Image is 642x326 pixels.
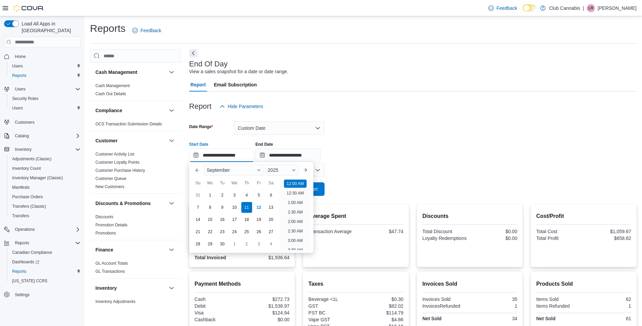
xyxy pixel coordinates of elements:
div: day-13 [266,202,276,213]
a: Customer Loyalty Points [95,160,139,165]
div: Total Cost [536,229,582,234]
div: Button. Open the year selector. 2025 is currently selected. [265,165,298,176]
span: September [207,167,230,173]
h3: Customer [95,137,117,144]
div: day-20 [266,214,276,225]
div: Debit [195,303,241,309]
button: Reports [7,267,83,276]
label: Date Range [189,124,213,129]
div: day-21 [193,226,203,237]
span: Inventory by Product Historical [95,307,151,312]
div: PST BC [308,310,354,315]
a: [US_STATE] CCRS [9,277,50,285]
label: Start Date [189,142,208,147]
span: Customers [15,120,35,125]
span: LR [588,4,593,12]
span: Customers [12,118,81,126]
button: Reports [12,239,32,247]
h2: Products Sold [536,280,631,288]
button: Cash Management [95,69,166,76]
span: Users [9,104,81,112]
strong: Net Sold [536,316,555,321]
button: Discounts & Promotions [168,199,176,207]
span: Feedback [140,27,161,34]
div: Discounts & Promotions [90,213,181,240]
a: Purchase Orders [9,193,46,201]
button: Operations [1,225,83,234]
button: Hide Parameters [217,100,266,113]
div: GST [308,303,354,309]
span: Inventory Count [12,166,41,171]
div: Fr [253,178,264,188]
span: Purchase Orders [9,193,81,201]
div: day-6 [266,190,276,201]
div: $0.30 [357,297,403,302]
span: Adjustments (Classic) [12,156,51,162]
button: Inventory [1,145,83,154]
div: day-8 [205,202,216,213]
span: Inventory Manager (Classic) [12,175,63,181]
div: Finance [90,259,181,278]
li: 1:00 AM [285,199,305,207]
div: day-10 [229,202,240,213]
div: day-2 [217,190,228,201]
a: GL Transactions [95,269,125,274]
button: Next [189,49,197,57]
div: Vape GST [308,317,354,322]
span: Promotions [95,230,116,236]
span: Security Roles [9,95,81,103]
li: 12:30 AM [284,189,307,197]
li: 2:00 AM [285,218,305,226]
button: Customer [168,137,176,145]
nav: Complex example [4,49,81,317]
span: Load All Apps in [GEOGRAPHIC_DATA] [19,20,81,34]
span: Customer Activity List [95,151,134,157]
div: 61 [585,316,631,321]
button: Catalog [12,132,31,140]
div: day-4 [266,239,276,249]
div: day-24 [229,226,240,237]
div: We [229,178,240,188]
div: 35 [471,297,517,302]
a: Discounts [95,215,113,219]
span: Users [9,62,81,70]
button: [US_STATE] CCRS [7,276,83,286]
button: Cash Management [168,68,176,76]
button: Compliance [95,107,166,114]
button: Operations [12,225,38,233]
a: New Customers [95,184,124,189]
button: Users [12,85,28,93]
div: day-25 [241,226,252,237]
div: Button. Open the month selector. September is currently selected. [204,165,264,176]
span: Users [12,63,23,69]
h3: Report [189,102,212,110]
h3: Cash Management [95,69,137,76]
button: Inventory [168,284,176,292]
span: GL Account Totals [95,261,128,266]
div: 1 [471,303,517,309]
button: Open list of options [315,167,320,173]
li: 1:30 AM [285,208,305,216]
div: 1 [585,303,631,309]
div: day-1 [205,190,216,201]
span: Canadian Compliance [9,248,81,257]
span: Transfers [12,213,29,219]
span: Report [191,78,206,91]
h3: Inventory [95,285,117,291]
div: day-2 [241,239,252,249]
span: Transfers [9,212,81,220]
div: $0.00 [243,317,289,322]
h2: Cost/Profit [536,212,631,220]
button: Transfers (Classic) [7,202,83,211]
a: Promotion Details [95,223,128,227]
span: Inventory Manager (Classic) [9,174,81,182]
button: Canadian Compliance [7,248,83,257]
div: day-14 [193,214,203,225]
li: 12:00 AM [284,180,307,188]
span: Inventory [12,145,81,154]
button: Customers [1,117,83,127]
a: Adjustments (Classic) [9,155,54,163]
span: Settings [15,292,29,298]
